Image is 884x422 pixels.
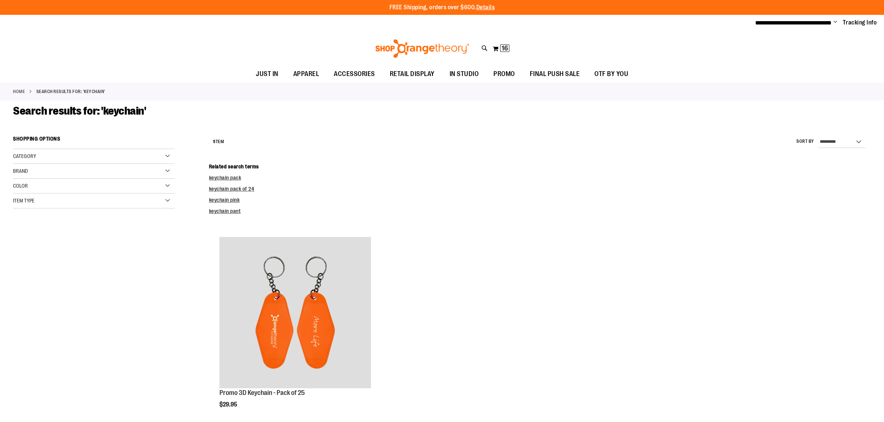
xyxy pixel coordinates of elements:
span: Item Type [13,198,35,204]
span: 16 [502,44,508,52]
a: PROMO [486,66,522,83]
span: FINAL PUSH SALE [530,66,580,82]
span: Search results for: 'keychain' [13,105,146,117]
span: 1 [213,139,215,144]
span: OTF BY YOU [594,66,628,82]
span: ACCESSORIES [334,66,375,82]
img: Shop Orangetheory [374,39,470,58]
strong: Shopping Options [13,132,174,149]
a: ACCESSORIES [326,66,382,83]
span: APPAREL [293,66,319,82]
a: keychain pant [209,208,241,214]
span: $29.95 [219,401,238,408]
dt: Related search terms [209,163,871,170]
span: PROMO [493,66,515,82]
a: Promo 3D Keychain - Pack of 25 [219,237,371,389]
span: Brand [13,168,28,174]
a: RETAIL DISPLAY [382,66,442,83]
button: Account menu [834,19,837,26]
span: RETAIL DISPLAY [390,66,435,82]
h2: Item [213,136,224,148]
span: IN STUDIO [450,66,479,82]
a: IN STUDIO [442,66,486,83]
span: JUST IN [256,66,278,82]
span: Category [13,153,36,159]
a: Details [476,4,495,11]
a: APPAREL [286,66,327,83]
a: keychain pink [209,197,240,203]
a: Tracking Info [843,19,877,27]
a: Promo 3D Keychain - Pack of 25 [219,389,305,396]
p: FREE Shipping, orders over $600. [389,3,495,12]
a: OTF BY YOU [587,66,636,83]
img: Promo 3D Keychain - Pack of 25 [219,237,371,388]
label: Sort By [796,138,814,145]
span: Color [13,183,28,189]
a: JUST IN [248,66,286,83]
strong: Search results for: 'keychain' [36,88,105,95]
a: keychain pack [209,175,241,181]
a: keychain pack of 24 [209,186,255,192]
a: Home [13,88,25,95]
a: FINAL PUSH SALE [522,66,587,83]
